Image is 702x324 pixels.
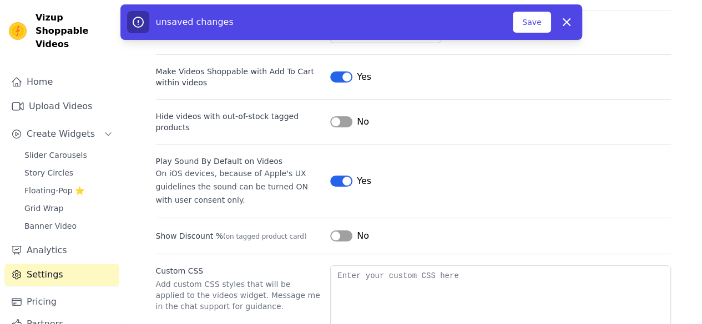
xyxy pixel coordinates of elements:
[24,185,84,196] span: Floating-Pop ⭐
[330,174,371,188] button: Yes
[156,265,322,276] label: Custom CSS
[24,220,77,232] span: Banner Video
[223,233,307,240] span: (on tagged product card)
[156,169,308,204] span: On iOS devices, because of Apple's UX guidelines the sound can be turned ON with user consent only.
[156,17,234,27] span: unsaved changes
[4,264,119,286] a: Settings
[156,156,322,167] div: Play Sound By Default on Videos
[18,165,119,181] a: Story Circles
[330,70,371,84] button: Yes
[18,218,119,234] a: Banner Video
[330,115,369,128] button: No
[18,147,119,163] a: Slider Carousels
[156,66,322,88] label: Make Videos Shoppable with Add To Cart within videos
[156,279,322,312] p: Add custom CSS styles that will be applied to the videos widget. Message me in the chat support f...
[513,12,551,33] button: Save
[24,150,87,161] span: Slider Carousels
[4,291,119,313] a: Pricing
[357,115,369,128] span: No
[24,167,73,178] span: Story Circles
[18,200,119,216] a: Grid Wrap
[156,111,322,133] label: Hide videos with out-of-stock tagged products
[357,174,371,188] span: Yes
[24,203,63,214] span: Grid Wrap
[357,229,369,243] span: No
[330,229,369,243] button: No
[4,123,119,145] button: Create Widgets
[27,127,95,141] span: Create Widgets
[156,230,322,241] label: Show Discount %
[4,239,119,261] a: Analytics
[357,70,371,84] span: Yes
[18,183,119,198] a: Floating-Pop ⭐
[4,95,119,117] a: Upload Videos
[4,71,119,93] a: Home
